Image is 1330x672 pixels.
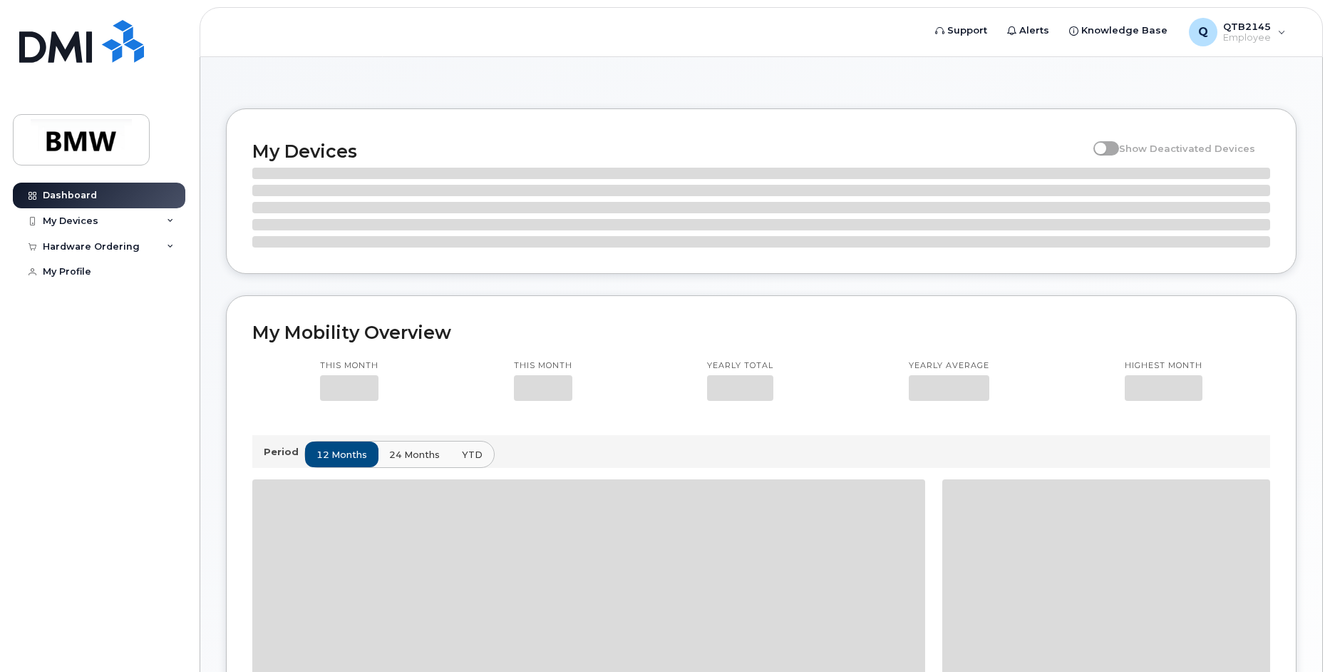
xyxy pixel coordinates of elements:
[1093,135,1105,146] input: Show Deactivated Devices
[514,360,572,372] p: This month
[320,360,378,372] p: This month
[264,445,304,459] p: Period
[707,360,773,372] p: Yearly total
[252,141,1086,162] h2: My Devices
[389,448,440,462] span: 24 months
[1125,360,1202,372] p: Highest month
[252,322,1270,343] h2: My Mobility Overview
[462,448,483,462] span: YTD
[1119,143,1255,154] span: Show Deactivated Devices
[909,360,989,372] p: Yearly average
